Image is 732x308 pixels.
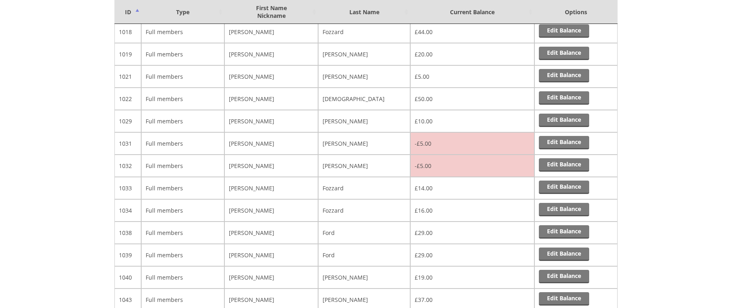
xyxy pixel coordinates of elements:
[318,132,410,155] td: [PERSON_NAME]
[318,65,410,88] td: [PERSON_NAME]
[114,244,141,266] td: 1039
[141,110,224,132] td: Full members
[224,132,318,155] td: [PERSON_NAME]
[141,222,224,244] td: Full members
[224,266,318,289] td: [PERSON_NAME]
[539,292,589,306] a: Edit Balance
[224,110,318,132] td: [PERSON_NAME]
[539,225,589,239] a: Edit Balance
[141,65,224,88] td: Full members
[224,21,318,43] td: [PERSON_NAME]
[410,177,534,199] td: £14.00
[539,248,589,261] a: Edit Balance
[224,88,318,110] td: [PERSON_NAME]
[141,177,224,199] td: Full members
[410,199,534,222] td: £16.00
[318,21,410,43] td: Fozzard
[539,181,589,194] a: Edit Balance
[539,203,589,216] a: Edit Balance
[141,244,224,266] td: Full members
[539,91,589,105] a: Edit Balance
[318,88,410,110] td: [DEMOGRAPHIC_DATA]
[318,155,410,177] td: [PERSON_NAME]
[114,266,141,289] td: 1040
[539,136,589,149] a: Edit Balance
[539,69,589,82] a: Edit Balance
[539,270,589,283] a: Edit Balance
[224,222,318,244] td: [PERSON_NAME]
[539,24,589,38] a: Edit Balance
[114,222,141,244] td: 1038
[141,132,224,155] td: Full members
[410,21,534,43] td: £44.00
[114,155,141,177] td: 1032
[141,21,224,43] td: Full members
[141,88,224,110] td: Full members
[318,199,410,222] td: Fozzard
[539,47,589,60] a: Edit Balance
[318,43,410,65] td: [PERSON_NAME]
[114,65,141,88] td: 1021
[114,110,141,132] td: 1029
[410,244,534,266] td: £29.00
[114,88,141,110] td: 1022
[141,155,224,177] td: Full members
[114,199,141,222] td: 1034
[224,199,318,222] td: [PERSON_NAME]
[224,155,318,177] td: [PERSON_NAME]
[410,43,534,65] td: £20.00
[141,43,224,65] td: Full members
[114,177,141,199] td: 1033
[141,199,224,222] td: Full members
[318,110,410,132] td: [PERSON_NAME]
[224,244,318,266] td: [PERSON_NAME]
[141,266,224,289] td: Full members
[318,244,410,266] td: Ford
[410,88,534,110] td: £50.00
[539,114,589,127] a: Edit Balance
[539,158,589,172] a: Edit Balance
[410,222,534,244] td: £29.00
[410,110,534,132] td: £10.00
[114,43,141,65] td: 1019
[114,21,141,43] td: 1018
[318,222,410,244] td: Ford
[410,65,534,88] td: £5.00
[318,177,410,199] td: Fozzard
[224,43,318,65] td: [PERSON_NAME]
[410,132,534,155] td: -£5.00
[224,65,318,88] td: [PERSON_NAME]
[410,155,534,177] td: -£5.00
[114,132,141,155] td: 1031
[318,266,410,289] td: [PERSON_NAME]
[224,177,318,199] td: [PERSON_NAME]
[410,266,534,289] td: £19.00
